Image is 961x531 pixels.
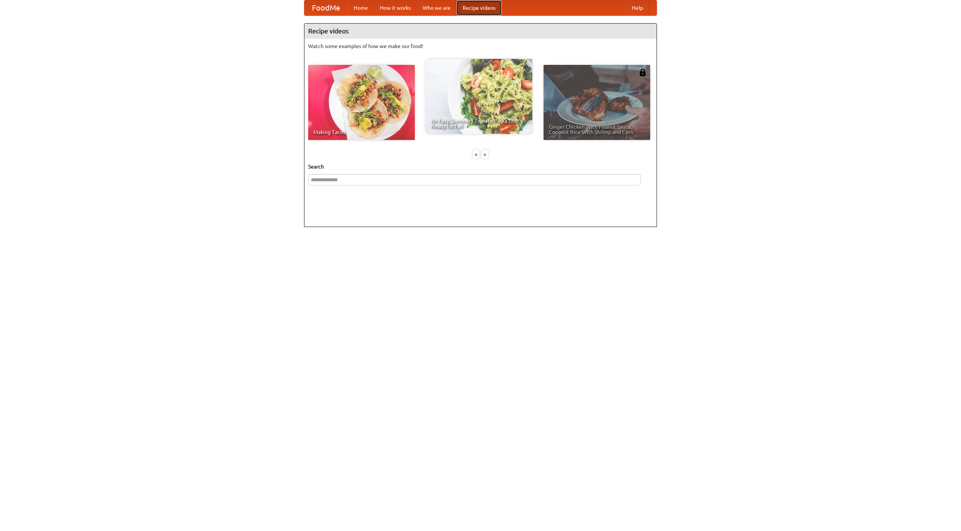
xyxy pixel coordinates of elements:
a: How it works [374,0,417,15]
a: Making Tacos [308,65,415,140]
a: An Easy, Summery Tomato Pasta That's Ready for Fall [426,59,532,134]
div: « [473,150,479,159]
h5: Search [308,163,653,170]
span: An Easy, Summery Tomato Pasta That's Ready for Fall [431,118,527,129]
a: FoodMe [304,0,348,15]
h4: Recipe videos [304,24,657,39]
p: Watch some examples of how we make our food! [308,42,653,50]
div: » [482,150,488,159]
a: Recipe videos [456,0,502,15]
a: Home [348,0,374,15]
a: Help [626,0,649,15]
span: Making Tacos [313,129,410,135]
a: Who we are [417,0,456,15]
img: 483408.png [639,69,646,76]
